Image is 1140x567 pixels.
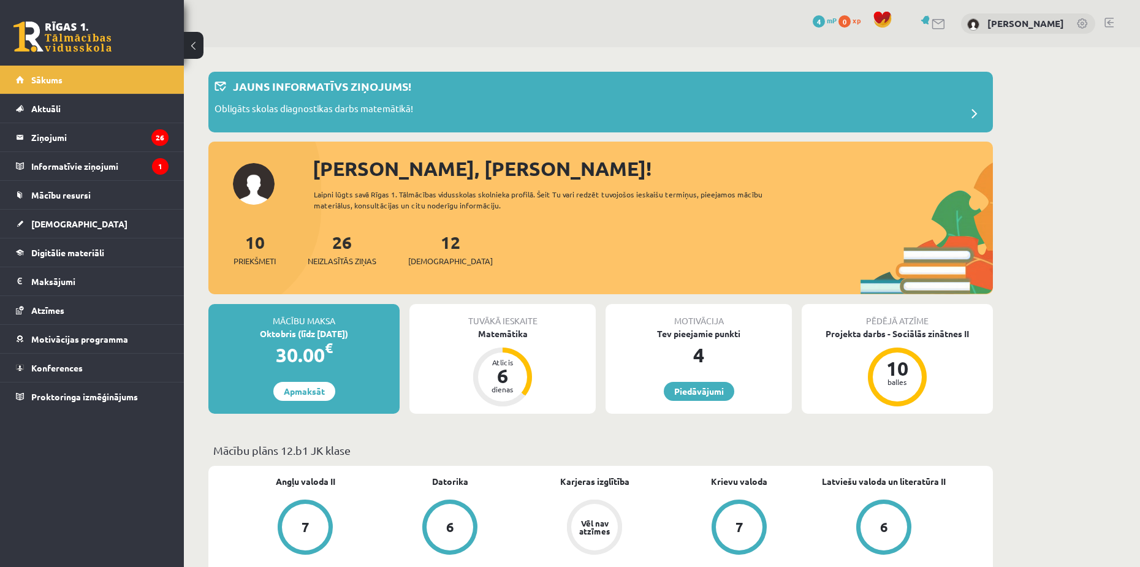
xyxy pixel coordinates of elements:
[31,333,128,344] span: Motivācijas programma
[31,103,61,114] span: Aktuāli
[151,129,169,146] i: 26
[208,327,400,340] div: Oktobris (līdz [DATE])
[16,152,169,180] a: Informatīvie ziņojumi1
[378,500,522,557] a: 6
[31,305,64,316] span: Atzīmes
[802,327,993,340] div: Projekta darbs - Sociālās zinātnes II
[16,325,169,353] a: Motivācijas programma
[577,519,612,535] div: Vēl nav atzīmes
[208,304,400,327] div: Mācību maksa
[987,17,1064,29] a: [PERSON_NAME]
[16,123,169,151] a: Ziņojumi26
[827,15,837,25] span: mP
[813,15,837,25] a: 4 mP
[31,74,63,85] span: Sākums
[16,354,169,382] a: Konferences
[16,210,169,238] a: [DEMOGRAPHIC_DATA]
[31,247,104,258] span: Digitālie materiāli
[31,362,83,373] span: Konferences
[31,123,169,151] legend: Ziņojumi
[408,255,493,267] span: [DEMOGRAPHIC_DATA]
[234,231,276,267] a: 10Priekšmeti
[302,520,310,534] div: 7
[233,78,411,94] p: Jauns informatīvs ziņojums!
[215,102,413,119] p: Obligāts skolas diagnostikas darbs matemātikā!
[838,15,851,28] span: 0
[802,327,993,408] a: Projekta darbs - Sociālās zinātnes II 10 balles
[711,475,767,488] a: Krievu valoda
[276,475,335,488] a: Angļu valoda II
[16,181,169,209] a: Mācību resursi
[606,340,792,370] div: 4
[813,15,825,28] span: 4
[31,267,169,295] legend: Maksājumi
[308,231,376,267] a: 26Neizlasītās ziņas
[409,304,596,327] div: Tuvākā ieskaite
[16,382,169,411] a: Proktoringa izmēģinājums
[16,238,169,267] a: Digitālie materiāli
[13,21,112,52] a: Rīgas 1. Tālmācības vidusskola
[31,189,91,200] span: Mācību resursi
[811,500,956,557] a: 6
[152,158,169,175] i: 1
[967,18,979,31] img: Elizabete Baltaviča
[522,500,667,557] a: Vēl nav atzīmes
[233,500,378,557] a: 7
[838,15,867,25] a: 0 xp
[16,267,169,295] a: Maksājumi
[313,154,993,183] div: [PERSON_NAME], [PERSON_NAME]!
[31,218,127,229] span: [DEMOGRAPHIC_DATA]
[408,231,493,267] a: 12[DEMOGRAPHIC_DATA]
[409,327,596,340] div: Matemātika
[16,296,169,324] a: Atzīmes
[484,386,521,393] div: dienas
[667,500,811,557] a: 7
[484,366,521,386] div: 6
[735,520,743,534] div: 7
[802,304,993,327] div: Pēdējā atzīme
[560,475,629,488] a: Karjeras izglītība
[213,442,988,459] p: Mācību plāns 12.b1 JK klase
[31,391,138,402] span: Proktoringa izmēģinājums
[308,255,376,267] span: Neizlasītās ziņas
[853,15,861,25] span: xp
[273,382,335,401] a: Apmaksāt
[16,94,169,123] a: Aktuāli
[325,339,333,357] span: €
[484,359,521,366] div: Atlicis
[31,152,169,180] legend: Informatīvie ziņojumi
[16,66,169,94] a: Sākums
[446,520,454,534] div: 6
[606,327,792,340] div: Tev pieejamie punkti
[432,475,468,488] a: Datorika
[664,382,734,401] a: Piedāvājumi
[409,327,596,408] a: Matemātika Atlicis 6 dienas
[606,304,792,327] div: Motivācija
[822,475,946,488] a: Latviešu valoda un literatūra II
[234,255,276,267] span: Priekšmeti
[215,78,987,126] a: Jauns informatīvs ziņojums! Obligāts skolas diagnostikas darbs matemātikā!
[314,189,785,211] div: Laipni lūgts savā Rīgas 1. Tālmācības vidusskolas skolnieka profilā. Šeit Tu vari redzēt tuvojošo...
[208,340,400,370] div: 30.00
[879,378,916,386] div: balles
[879,359,916,378] div: 10
[880,520,888,534] div: 6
